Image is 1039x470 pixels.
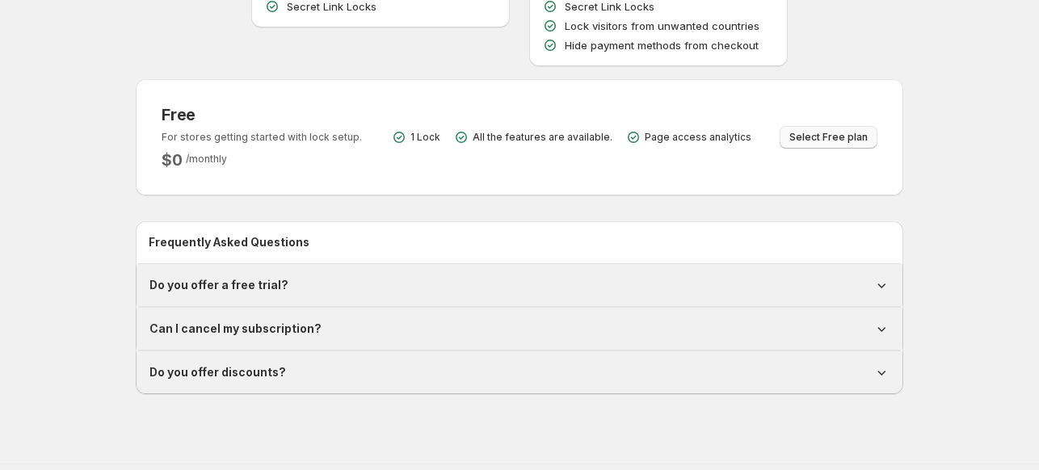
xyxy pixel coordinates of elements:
[162,150,183,170] h2: $ 0
[780,126,877,149] button: Select Free plan
[645,131,751,144] p: Page access analytics
[565,18,759,34] p: Lock visitors from unwanted countries
[186,153,227,165] span: / monthly
[162,105,362,124] h3: Free
[565,37,759,53] p: Hide payment methods from checkout
[149,321,322,337] h1: Can I cancel my subscription?
[162,131,362,144] p: For stores getting started with lock setup.
[410,131,440,144] p: 1 Lock
[149,364,286,380] h1: Do you offer discounts?
[149,277,288,293] h1: Do you offer a free trial?
[473,131,612,144] p: All the features are available.
[149,234,890,250] h2: Frequently Asked Questions
[789,131,868,144] span: Select Free plan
